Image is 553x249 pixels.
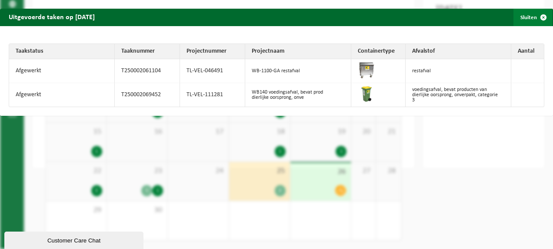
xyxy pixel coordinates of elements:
[511,44,544,59] th: Aantal
[9,83,115,107] td: Afgewerkt
[406,83,511,107] td: voedingsafval, bevat producten van dierlijke oorsprong, onverpakt, categorie 3
[115,83,180,107] td: T250002069452
[9,44,115,59] th: Taakstatus
[180,83,245,107] td: TL-VEL-111281
[245,44,351,59] th: Projectnaam
[4,230,145,249] iframe: chat widget
[245,83,351,107] td: WB140 voedingsafval, bevat prod dierlijke oorsprong, onve
[180,44,245,59] th: Projectnummer
[406,44,511,59] th: Afvalstof
[358,61,375,79] img: WB-1100-GAL-GY-01
[115,44,180,59] th: Taaknummer
[180,59,245,83] td: TL-VEL-046491
[115,59,180,83] td: T250002061104
[245,59,351,83] td: WB-1100-GA restafval
[358,85,375,103] img: WB-0140-HPE-GN-50
[406,59,511,83] td: restafval
[9,59,115,83] td: Afgewerkt
[513,9,552,26] button: Sluiten
[351,44,406,59] th: Containertype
